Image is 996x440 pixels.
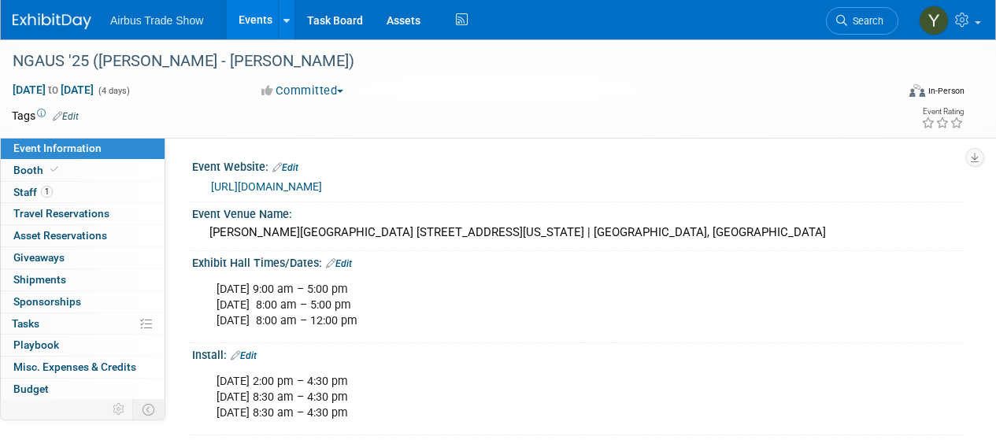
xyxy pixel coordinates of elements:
img: Format-Inperson.png [909,84,925,97]
span: to [46,83,61,96]
a: Giveaways [1,247,165,268]
div: Event Website: [192,155,965,176]
span: Tasks [12,317,39,330]
a: [URL][DOMAIN_NAME] [211,180,322,193]
a: Sponsorships [1,291,165,312]
a: Budget [1,379,165,400]
a: Edit [53,111,79,122]
span: Airbus Trade Show [110,14,203,27]
span: Budget [13,383,49,395]
a: Misc. Expenses & Credits [1,357,165,378]
a: Edit [231,350,257,361]
td: Personalize Event Tab Strip [106,399,133,420]
span: Giveaways [13,251,65,264]
div: Event Format [825,82,965,105]
div: [DATE] 2:00 pm – 4:30 pm [DATE] 8:30 am – 4:30 pm [DATE] 8:30 am – 4:30 pm [205,366,812,429]
div: Install: [192,343,965,364]
span: 1 [41,186,53,198]
a: Edit [326,258,352,269]
span: [DATE] [DATE] [12,83,94,97]
img: ExhibitDay [13,13,91,29]
span: Misc. Expenses & Credits [13,361,136,373]
span: Travel Reservations [13,207,109,220]
div: NGAUS '25 ([PERSON_NAME] - [PERSON_NAME]) [7,47,883,76]
td: Tags [12,108,79,124]
a: Edit [272,162,298,173]
a: Shipments [1,269,165,290]
span: Sponsorships [13,295,81,308]
a: Travel Reservations [1,203,165,224]
div: [PERSON_NAME][GEOGRAPHIC_DATA] [STREET_ADDRESS][US_STATE] | [GEOGRAPHIC_DATA], [GEOGRAPHIC_DATA] [204,220,953,245]
span: Event Information [13,142,102,154]
div: Exhibit Hall Times/Dates: [192,251,965,272]
a: Tasks [1,313,165,335]
a: Booth [1,160,165,181]
td: Toggle Event Tabs [133,399,165,420]
span: Staff [13,186,53,198]
img: Yolanda Bauza [919,6,949,35]
span: (4 days) [97,86,130,96]
span: Shipments [13,273,66,286]
div: Event Venue Name: [192,202,965,222]
div: In-Person [928,85,965,97]
span: Asset Reservations [13,229,107,242]
a: Staff1 [1,182,165,203]
a: Search [826,7,898,35]
span: Booth [13,164,61,176]
button: Committed [256,83,350,99]
a: Asset Reservations [1,225,165,246]
div: [DATE] 9:00 am – 5:00 pm [DATE] 8:00 am – 5:00 pm [DATE] 8:00 am – 12:00 pm [205,274,812,337]
span: Search [847,15,883,27]
div: Event Rating [921,108,964,116]
a: Event Information [1,138,165,159]
i: Booth reservation complete [50,165,58,174]
span: Playbook [13,338,59,351]
a: Playbook [1,335,165,356]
